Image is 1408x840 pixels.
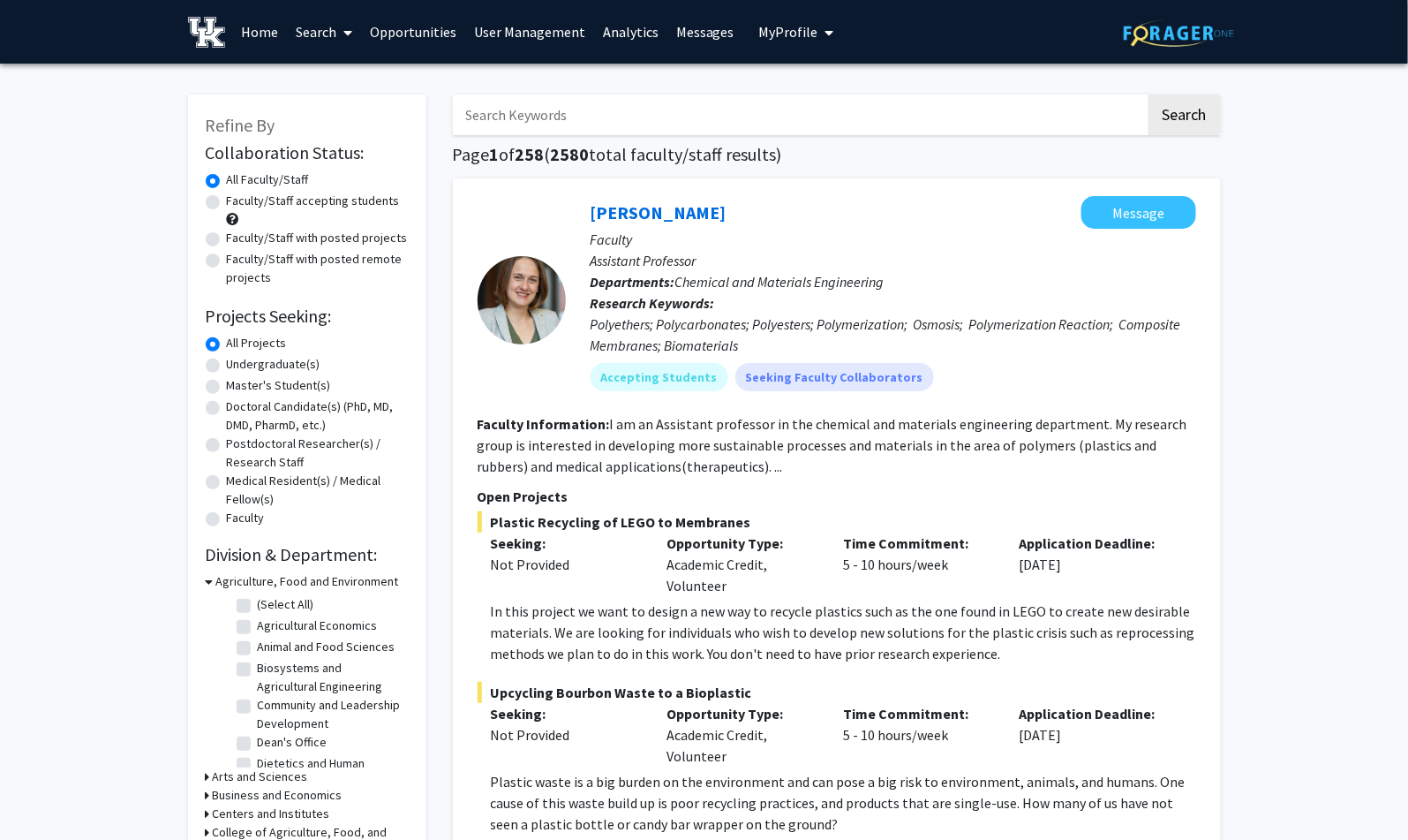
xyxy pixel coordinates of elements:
label: Doctoral Candidate(s) (PhD, MD, DMD, PharmD, etc.) [227,397,409,435]
p: Faculty [591,229,1196,250]
label: Biosystems and Agricultural Engineering [258,659,404,696]
b: Faculty Information: [478,415,610,433]
h2: Collaboration Status: [206,142,409,163]
label: Master's Student(s) [227,376,331,395]
span: 2580 [551,143,590,165]
h3: Centers and Institutes [213,805,330,823]
span: 1 [490,143,500,165]
p: Application Deadline: [1020,533,1170,554]
img: ForagerOne Logo [1124,19,1234,47]
a: Home [232,1,287,63]
label: Undergraduate(s) [227,355,320,374]
label: Postdoctoral Researcher(s) / Research Staff [227,435,409,472]
label: Faculty/Staff with posted projects [227,229,408,247]
label: Agricultural Economics [258,617,378,635]
label: Faculty/Staff with posted remote projects [227,250,409,287]
mat-chip: Accepting Students [591,363,728,391]
div: Polyethers; Polycarbonates; Polyesters; Polymerization; Osmosis; Polymerization Reaction; Composi... [591,314,1196,356]
span: My Profile [759,23,818,41]
span: Plastic Recycling of LEGO to Membranes [478,511,1196,533]
h2: Projects Seeking: [206,306,409,327]
h3: Arts and Sciences [213,768,308,786]
h1: Page of ( total faculty/staff results) [453,144,1221,165]
p: Time Commitment: [843,533,993,554]
h3: Business and Economics [213,786,343,805]
div: Academic Credit, Volunteer [653,703,830,767]
a: Messages [667,1,743,63]
input: Search Keywords [453,95,1146,135]
span: 258 [516,143,545,165]
div: 5 - 10 hours/week [830,533,1006,596]
p: Plastic waste is a big burden on the environment and can pose a big risk to environment, animals,... [491,771,1196,835]
span: Chemical and Materials Engineering [675,273,885,291]
a: User Management [465,1,594,63]
span: Refine By [206,114,275,136]
label: Medical Resident(s) / Medical Fellow(s) [227,472,409,509]
span: Upcycling Bourbon Waste to a Bioplastic [478,682,1196,703]
h3: Agriculture, Food and Environment [216,572,399,591]
a: Analytics [594,1,667,63]
fg-read-more: I am an Assistant professor in the chemical and materials engineering department. My research gro... [478,415,1187,475]
label: Faculty/Staff accepting students [227,192,400,210]
button: Search [1148,95,1221,135]
b: Research Keywords: [591,294,715,312]
div: [DATE] [1006,703,1183,767]
div: 5 - 10 hours/week [830,703,1006,767]
p: Open Projects [478,486,1196,507]
img: University of Kentucky Logo [188,17,226,48]
p: Assistant Professor [591,250,1196,271]
mat-chip: Seeking Faculty Collaborators [735,363,934,391]
label: Animal and Food Sciences [258,638,395,656]
div: Not Provided [491,724,641,745]
b: Departments: [591,273,675,291]
p: Opportunity Type: [666,533,817,554]
p: In this project we want to design a new way to recycle plastics such as the one found in LEGO to ... [491,601,1196,664]
div: Not Provided [491,554,641,575]
p: Seeking: [491,533,641,554]
label: Faculty [227,509,265,527]
a: Search [287,1,361,63]
h2: Division & Department: [206,544,409,565]
label: All Faculty/Staff [227,170,309,189]
p: Application Deadline: [1020,703,1170,724]
div: [DATE] [1006,533,1183,596]
a: [PERSON_NAME] [591,201,727,223]
label: Dean's Office [258,733,328,752]
label: Dietetics and Human Nutrition [258,754,404,791]
iframe: Chat [13,761,75,827]
p: Opportunity Type: [666,703,817,724]
p: Seeking: [491,703,641,724]
label: (Select All) [258,595,314,614]
button: Message Malgorzata Chwatko [1081,196,1196,229]
p: Time Commitment: [843,703,993,724]
div: Academic Credit, Volunteer [653,533,830,596]
label: Community and Leadership Development [258,696,404,733]
a: Opportunities [361,1,465,63]
label: All Projects [227,334,287,352]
